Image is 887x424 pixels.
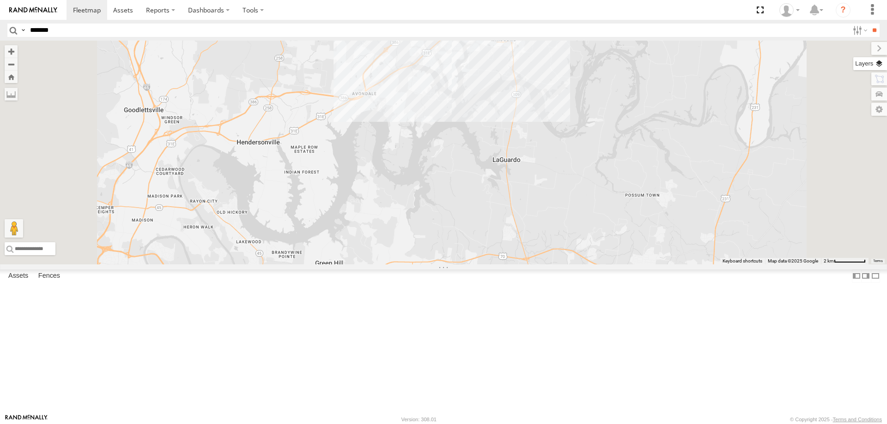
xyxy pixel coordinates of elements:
i: ? [836,3,851,18]
img: rand-logo.svg [9,7,57,13]
label: Dock Summary Table to the Right [861,269,870,283]
button: Keyboard shortcuts [723,258,762,264]
button: Map Scale: 2 km per 65 pixels [821,258,869,264]
label: Map Settings [871,103,887,116]
label: Hide Summary Table [871,269,880,283]
div: © Copyright 2025 - [790,417,882,422]
label: Fences [34,269,65,282]
label: Dock Summary Table to the Left [852,269,861,283]
label: Search Filter Options [849,24,869,37]
label: Measure [5,88,18,101]
button: Zoom out [5,58,18,71]
span: Map data ©2025 Google [768,258,818,263]
span: 2 km [824,258,834,263]
button: Drag Pegman onto the map to open Street View [5,219,23,238]
div: Version: 308.01 [401,417,437,422]
a: Terms and Conditions [833,417,882,422]
div: Nele . [776,3,803,17]
label: Search Query [19,24,27,37]
a: Terms (opens in new tab) [873,259,883,263]
a: Visit our Website [5,415,48,424]
button: Zoom in [5,45,18,58]
label: Assets [4,269,33,282]
button: Zoom Home [5,71,18,83]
